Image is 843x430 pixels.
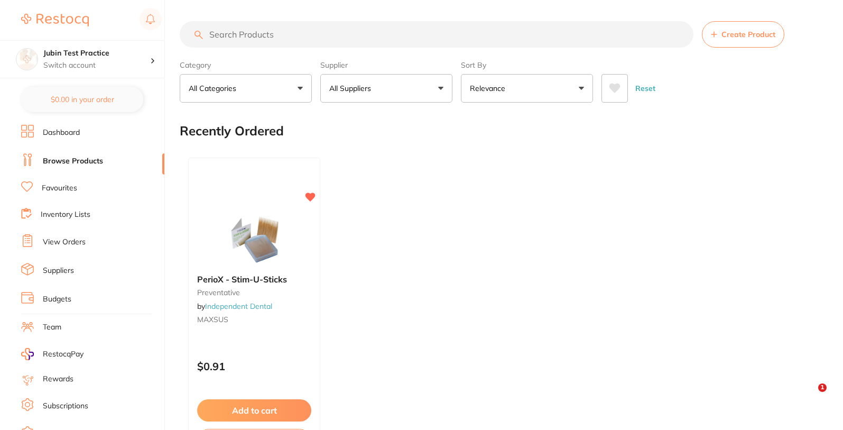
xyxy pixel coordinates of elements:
label: Supplier [320,60,452,70]
a: View Orders [43,237,86,248]
button: Create Product [702,21,784,48]
a: RestocqPay [21,348,84,360]
img: RestocqPay [21,348,34,360]
img: Restocq Logo [21,14,89,26]
span: 1 [818,383,827,392]
button: Relevance [461,74,593,103]
b: PerioX - Stim-U-Sticks [197,275,311,284]
a: Team [43,322,61,333]
p: Switch account [43,60,150,71]
button: Reset [632,74,659,103]
a: Browse Products [43,156,103,167]
img: Jubin Test Practice [16,49,38,70]
a: Budgets [43,294,71,305]
button: $0.00 in your order [21,87,143,112]
span: RestocqPay [43,349,84,360]
small: MAXSUS [197,315,311,324]
label: Category [180,60,312,70]
a: Independent Dental [205,301,272,311]
a: Favourites [42,183,77,194]
iframe: Intercom live chat [796,383,822,409]
a: Inventory Lists [41,209,90,220]
a: Subscriptions [43,401,88,411]
a: Suppliers [43,266,74,276]
label: Sort By [461,60,593,70]
a: Rewards [43,374,73,385]
span: Create Product [721,30,775,39]
button: All Categories [180,74,312,103]
small: preventative [197,288,311,297]
h4: Jubin Test Practice [43,48,150,59]
span: by [197,301,272,311]
h2: Recently Ordered [180,124,284,139]
img: PerioX - Stim-U-Sticks [220,213,289,266]
p: Relevance [470,83,509,94]
p: $0.91 [197,360,311,372]
button: Add to cart [197,399,311,422]
button: All Suppliers [320,74,452,103]
p: All Suppliers [329,83,375,94]
a: Restocq Logo [21,8,89,32]
input: Search Products [180,21,693,48]
a: Dashboard [43,127,80,138]
p: All Categories [189,83,240,94]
